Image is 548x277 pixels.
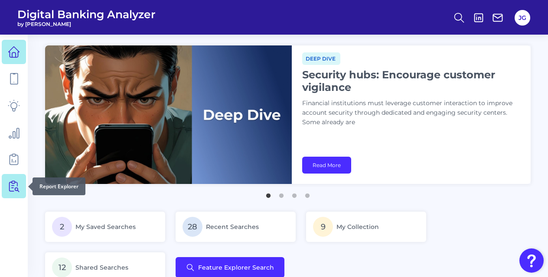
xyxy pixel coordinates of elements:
[277,189,286,198] button: 2
[519,248,544,273] button: Open Resource Center
[75,223,136,231] span: My Saved Searches
[45,45,292,184] img: bannerImg
[183,217,202,237] span: 28
[52,217,72,237] span: 2
[176,212,296,242] a: 28Recent Searches
[303,189,312,198] button: 4
[302,54,340,62] a: Deep dive
[33,177,85,195] div: Report Explorer
[17,8,156,21] span: Digital Banking Analyzer
[17,21,156,27] span: by [PERSON_NAME]
[515,10,530,26] button: JG
[313,217,333,237] span: 9
[206,223,259,231] span: Recent Searches
[336,223,379,231] span: My Collection
[264,189,273,198] button: 1
[302,99,519,127] p: Financial institutions must leverage customer interaction to improve account security through ded...
[75,264,128,271] span: Shared Searches
[45,212,165,242] a: 2My Saved Searches
[198,264,274,271] span: Feature Explorer Search
[306,212,426,242] a: 9My Collection
[302,157,351,174] a: Read More
[302,52,340,65] span: Deep dive
[290,189,299,198] button: 3
[302,68,519,93] h1: Security hubs: Encourage customer vigilance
